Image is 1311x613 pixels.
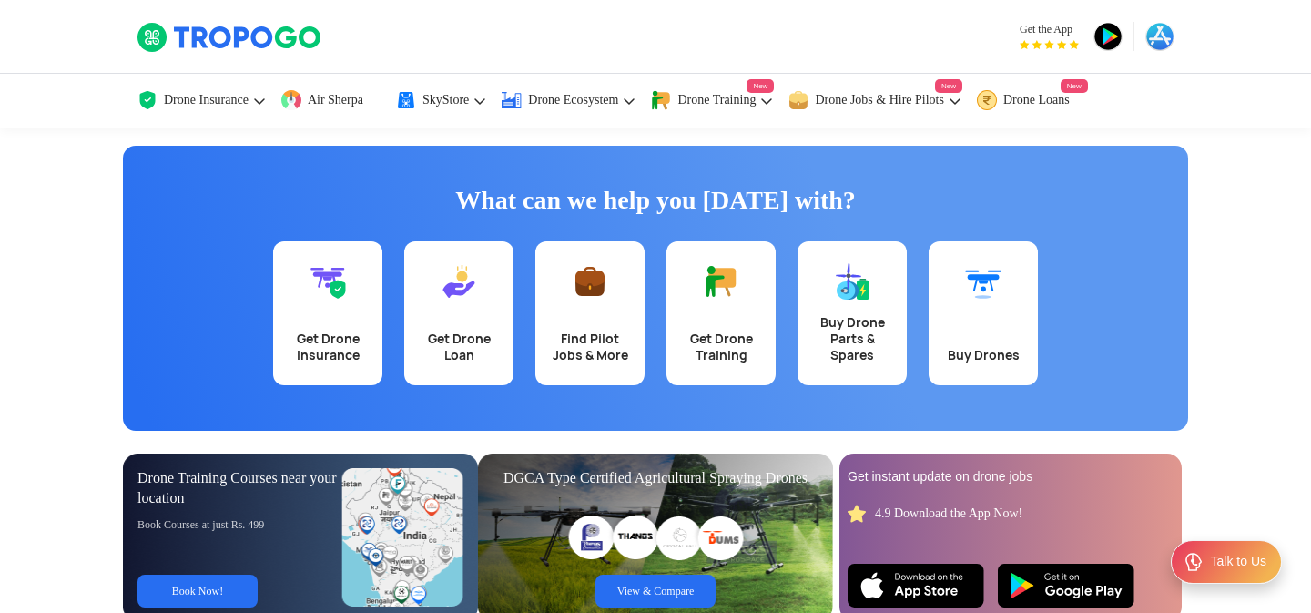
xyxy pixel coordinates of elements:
span: New [935,79,962,93]
a: View & Compare [595,575,716,608]
div: 4.9 Download the App Now! [875,505,1022,522]
a: Buy Drones [929,241,1038,385]
a: Get Drone Loan [404,241,513,385]
img: Buy Drone Parts & Spares [834,263,870,300]
div: Buy Drone Parts & Spares [808,314,896,363]
a: Drone Ecosystem [501,74,636,128]
img: ic_Support.svg [1183,551,1204,573]
img: TropoGo Logo [137,22,323,53]
span: New [1061,79,1088,93]
a: SkyStore [395,74,487,128]
a: Get Drone Training [666,241,776,385]
img: Get Drone Training [703,263,739,300]
div: Get Drone Loan [415,331,503,363]
h1: What can we help you [DATE] with? [137,182,1174,219]
span: Air Sherpa [308,93,363,107]
a: Drone Jobs & Hire PilotsNew [788,74,962,128]
div: Get Drone Insurance [284,331,371,363]
span: Drone Insurance [164,93,249,107]
a: Get Drone Insurance [273,241,382,385]
div: Get instant update on drone jobs [848,468,1174,486]
div: DGCA Type Certified Agricultural Spraying Drones [493,468,818,488]
img: playstore [1093,22,1123,51]
div: Drone Training Courses near your location [137,468,343,508]
span: Drone Jobs & Hire Pilots [815,93,944,107]
img: Find Pilot Jobs & More [572,263,608,300]
img: Playstore [998,564,1134,608]
img: Get Drone Insurance [310,263,346,300]
div: Find Pilot Jobs & More [546,331,634,363]
img: star_rating [848,505,866,523]
div: Book Courses at just Rs. 499 [137,517,343,532]
a: Buy Drone Parts & Spares [798,241,907,385]
span: Get the App [1020,22,1079,36]
a: Drone LoansNew [976,74,1088,128]
span: Drone Ecosystem [528,93,618,107]
img: Ios [848,564,984,608]
div: Talk to Us [1211,553,1266,571]
span: Drone Loans [1003,93,1070,107]
img: App Raking [1020,40,1079,49]
img: appstore [1145,22,1174,51]
span: Drone Training [677,93,756,107]
div: Buy Drones [940,347,1027,363]
a: Air Sherpa [280,74,381,128]
img: Buy Drones [965,263,1001,300]
span: New [747,79,774,93]
div: Get Drone Training [677,331,765,363]
a: Drone TrainingNew [650,74,774,128]
span: SkyStore [422,93,469,107]
a: Drone Insurance [137,74,267,128]
a: Book Now! [137,575,258,608]
img: Get Drone Loan [441,263,477,300]
a: Find Pilot Jobs & More [535,241,645,385]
